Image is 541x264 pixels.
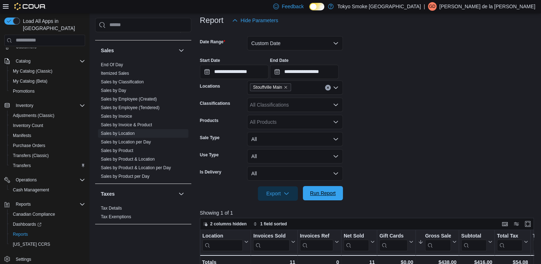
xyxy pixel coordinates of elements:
[260,221,287,227] span: 1 field sorted
[7,229,88,239] button: Reports
[177,190,186,198] button: Taxes
[101,214,131,219] a: Tax Exemptions
[10,220,44,229] a: Dashboards
[13,88,35,94] span: Promotions
[13,231,28,237] span: Reports
[101,47,114,54] h3: Sales
[7,151,88,161] button: Transfers (Classic)
[270,65,339,79] input: Press the down key to open a popover containing a calendar.
[497,233,528,251] button: Total Tax
[10,161,85,170] span: Transfers
[10,87,38,96] a: Promotions
[10,220,85,229] span: Dashboards
[13,123,43,128] span: Inventory Count
[101,47,176,54] button: Sales
[101,148,133,153] a: Sales by Product
[13,133,31,138] span: Manifests
[250,220,290,228] button: 1 field sorted
[10,210,85,219] span: Canadian Compliance
[379,233,408,239] div: Gift Cards
[16,58,30,64] span: Catalog
[300,233,333,239] div: Invoices Ref
[10,230,85,239] span: Reports
[282,3,304,10] span: Feedback
[10,151,51,160] a: Transfers (Classic)
[200,169,221,175] label: Is Delivery
[101,157,155,162] a: Sales by Product & Location
[300,233,333,251] div: Invoices Ref
[262,186,294,201] span: Export
[10,111,85,120] span: Adjustments (Classic)
[253,84,282,91] span: Stouffville Main
[101,139,151,145] span: Sales by Location per Day
[200,58,220,63] label: Start Date
[200,118,218,123] label: Products
[210,221,247,227] span: 2 columns hidden
[10,186,52,194] a: Cash Management
[16,256,31,262] span: Settings
[202,233,243,251] div: Location
[200,209,537,216] p: Showing 1 of 1
[425,233,451,251] div: Gross Sales
[16,103,33,108] span: Inventory
[424,2,425,11] p: |
[95,60,191,184] div: Sales
[13,200,85,209] span: Reports
[344,233,369,239] div: Net Sold
[7,209,88,219] button: Canadian Compliance
[200,65,269,79] input: Press the down key to open a popover containing a calendar.
[101,131,135,136] span: Sales by Location
[10,77,50,85] a: My Catalog (Beta)
[7,141,88,151] button: Purchase Orders
[101,105,159,110] a: Sales by Employee (Tendered)
[247,166,343,181] button: All
[16,177,37,183] span: Operations
[253,233,289,251] div: Invoices Sold
[10,111,57,120] a: Adjustments (Classic)
[13,176,85,184] span: Operations
[425,233,451,239] div: Gross Sales
[13,68,53,74] span: My Catalog (Classic)
[309,3,324,10] input: Dark Mode
[101,131,135,136] a: Sales by Location
[200,220,250,228] button: 2 columns hidden
[200,101,230,106] label: Classifications
[7,185,88,195] button: Cash Management
[10,87,85,96] span: Promotions
[200,152,218,158] label: Use Type
[101,62,123,68] span: End Of Day
[101,96,157,102] span: Sales by Employee (Created)
[337,2,421,11] p: Tokyo Smoke [GEOGRAPHIC_DATA]
[101,62,123,67] a: End Of Day
[13,57,33,65] button: Catalog
[101,70,129,76] span: Itemized Sales
[247,149,343,163] button: All
[200,135,220,141] label: Sale Type
[247,36,343,50] button: Custom Date
[10,210,58,219] a: Canadian Compliance
[13,211,55,217] span: Canadian Compliance
[10,131,85,140] span: Manifests
[101,206,122,211] a: Tax Details
[418,233,457,251] button: Gross Sales
[10,77,85,85] span: My Catalog (Beta)
[258,186,298,201] button: Export
[101,88,126,93] span: Sales by Day
[101,71,129,76] a: Itemized Sales
[303,186,343,200] button: Run Report
[247,132,343,146] button: All
[497,233,522,251] div: Total Tax
[523,220,532,228] button: Enter fullscreen
[10,186,85,194] span: Cash Management
[101,165,171,171] span: Sales by Product & Location per Day
[501,220,509,228] button: Keyboard shortcuts
[101,140,151,145] a: Sales by Location per Day
[512,220,521,228] button: Display options
[13,57,85,65] span: Catalog
[13,200,34,209] button: Reports
[13,221,41,227] span: Dashboards
[250,83,291,91] span: Stouffville Main
[13,78,48,84] span: My Catalog (Beta)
